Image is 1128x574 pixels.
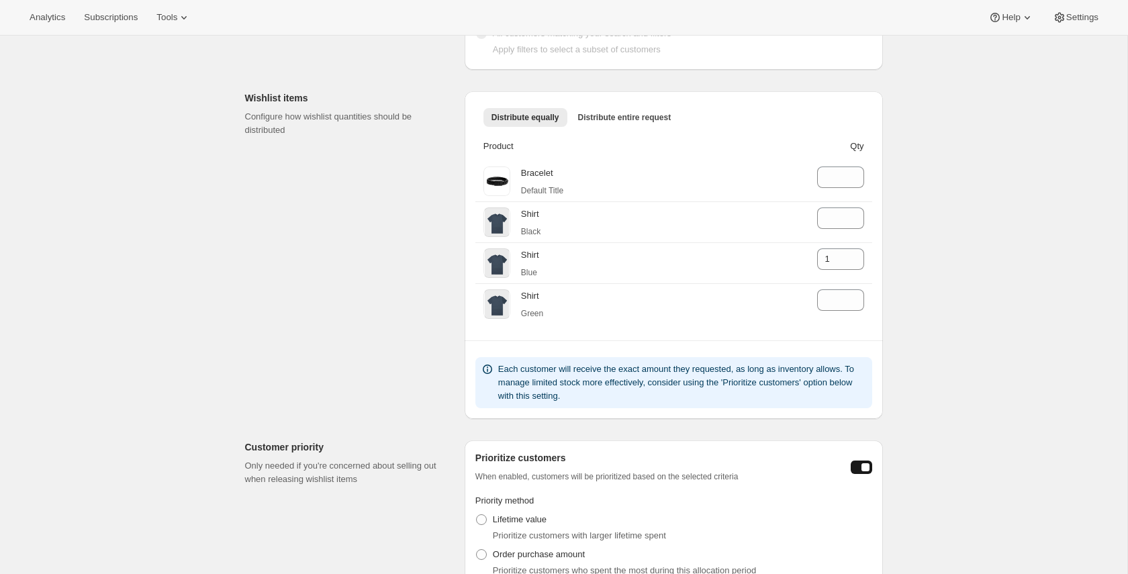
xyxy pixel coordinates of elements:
p: Shirt [521,248,539,262]
span: Analytics [30,12,65,23]
p: Only needed if you're concerned about selling out when releasing wishlist items [245,459,454,486]
span: Subscriptions [84,12,138,23]
span: When enabled, customers will be prioritized based on the selected criteria [475,472,739,481]
img: Shirt [485,207,509,237]
img: Shirt [485,289,509,319]
span: Apply filters to select a subset of customers [493,44,661,54]
p: Default Title [521,185,563,196]
p: Customer priority [245,440,454,454]
span: Order purchase amount [493,549,585,559]
p: Shirt [521,289,543,303]
p: Bracelet [521,166,563,180]
img: Shirt [485,248,509,278]
span: Priority method [475,495,534,506]
p: Wishlist items [245,91,454,105]
p: Each customer will receive the exact amount they requested, as long as inventory allows. To manag... [498,363,867,403]
p: Blue [521,267,539,278]
button: Help [980,8,1041,27]
button: Analytics [21,8,73,27]
button: Settings [1045,8,1107,27]
button: Subscriptions [76,8,146,27]
span: Prioritize customers [475,451,739,465]
span: Help [1002,12,1020,23]
p: Configure how wishlist quantities should be distributed [245,110,454,137]
span: Prioritize customers with larger lifetime spent [493,530,666,540]
span: Distribute equally [491,112,559,123]
p: Green [521,308,543,319]
span: Qty [721,140,864,153]
button: Tools [148,8,199,27]
span: Lifetime value [493,514,547,524]
span: Tools [156,12,177,23]
button: Toggle customer prioritization [851,461,872,474]
p: Black [521,226,540,237]
p: Shirt [521,207,540,221]
span: Settings [1066,12,1098,23]
span: Product [483,140,713,153]
span: Distribute entire request [578,112,671,123]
